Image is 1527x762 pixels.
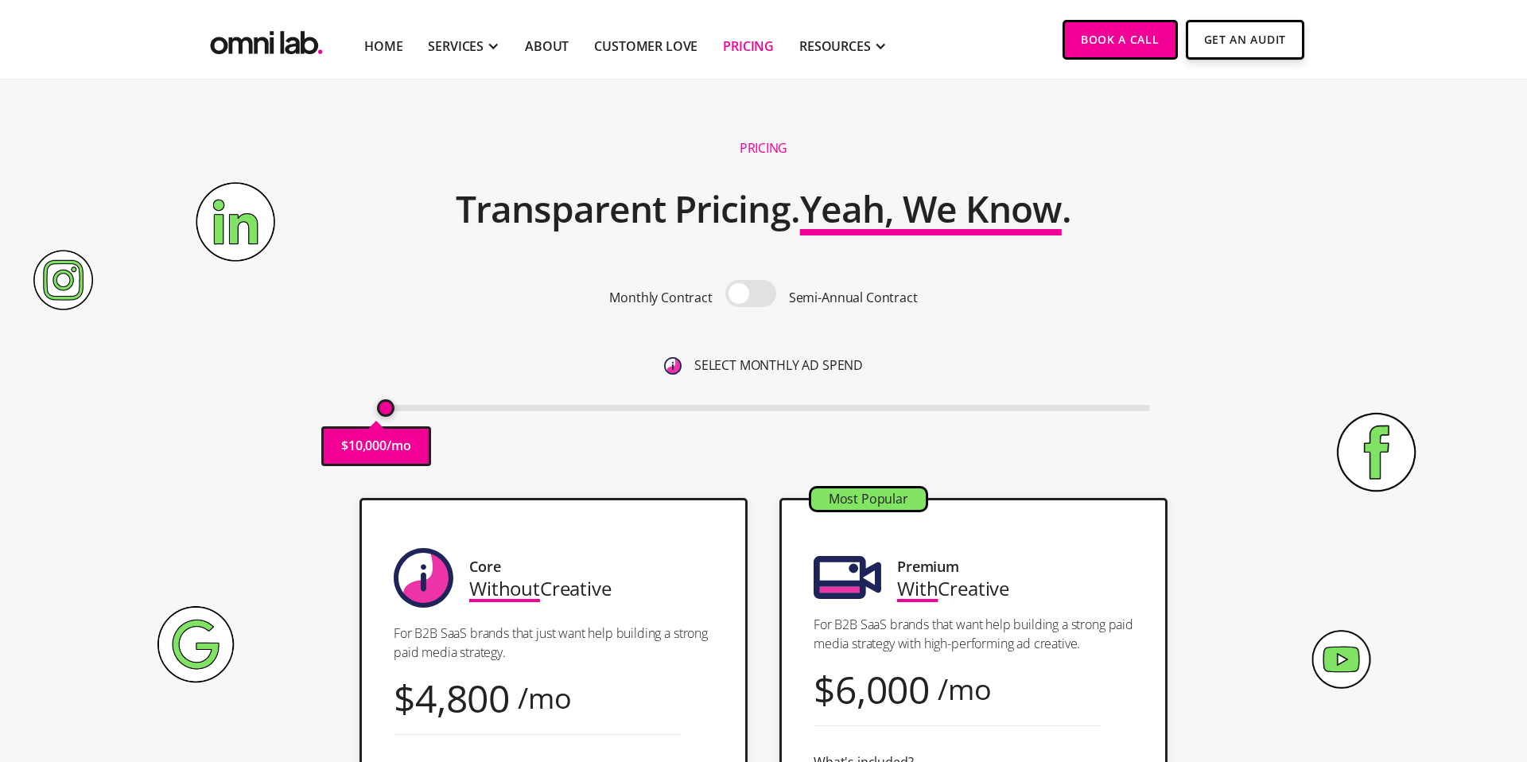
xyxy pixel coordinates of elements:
[740,140,787,157] h1: Pricing
[1063,20,1178,60] a: Book a Call
[789,287,918,309] p: Semi-Annual Contract
[897,556,959,577] div: Premium
[428,37,484,56] div: SERVICES
[799,37,871,56] div: RESOURCES
[800,184,1062,233] span: Yeah, We Know
[394,687,415,709] div: $
[897,575,938,601] span: With
[814,615,1133,653] p: For B2B SaaS brands that want help building a strong paid media strategy with high-performing ad ...
[609,287,712,309] p: Monthly Contract
[469,575,540,601] span: Without
[387,435,411,457] p: /mo
[525,37,569,56] a: About
[415,687,510,709] div: 4,800
[469,556,500,577] div: Core
[348,435,387,457] p: 10,000
[456,177,1071,241] h2: Transparent Pricing. .
[723,37,774,56] a: Pricing
[364,37,402,56] a: Home
[814,678,835,700] div: $
[897,577,1009,599] div: Creative
[469,577,612,599] div: Creative
[518,687,572,709] div: /mo
[594,37,697,56] a: Customer Love
[811,488,926,510] div: Most Popular
[1241,577,1527,762] iframe: Chat Widget
[1186,20,1304,60] a: Get An Audit
[341,435,348,457] p: $
[835,678,930,700] div: 6,000
[207,20,326,59] a: home
[938,678,992,700] div: /mo
[207,20,326,59] img: Omni Lab: B2B SaaS Demand Generation Agency
[694,355,863,376] p: SELECT MONTHLY AD SPEND
[394,624,713,662] p: For B2B SaaS brands that just want help building a strong paid media strategy.
[664,357,682,375] img: 6410812402e99d19b372aa32_omni-nav-info.svg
